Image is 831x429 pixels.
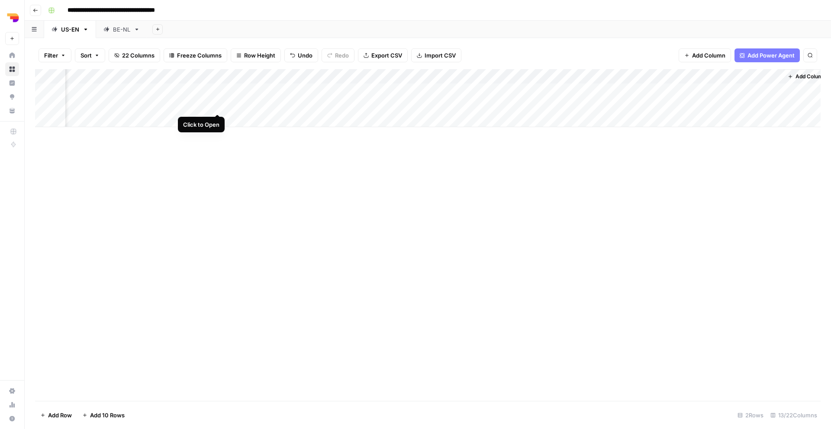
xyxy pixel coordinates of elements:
a: Opportunities [5,90,19,104]
div: 2 Rows [734,408,767,422]
button: Freeze Columns [164,48,227,62]
button: Add 10 Rows [77,408,130,422]
a: BE-NL [96,21,147,38]
div: Click to Open [183,120,219,129]
button: Filter [39,48,71,62]
button: Undo [284,48,318,62]
span: Sort [81,51,92,60]
button: Import CSV [411,48,461,62]
span: Add 10 Rows [90,411,125,419]
span: 22 Columns [122,51,155,60]
span: Add Column [692,51,725,60]
div: BE-NL [113,25,130,34]
span: Import CSV [425,51,456,60]
button: Add Power Agent [734,48,800,62]
span: Add Power Agent [747,51,795,60]
span: Undo [298,51,312,60]
span: Freeze Columns [177,51,222,60]
button: 22 Columns [109,48,160,62]
img: Depends Logo [5,10,21,26]
button: Workspace: Depends [5,7,19,29]
button: Help + Support [5,412,19,426]
span: Redo [335,51,349,60]
button: Add Row [35,408,77,422]
span: Row Height [244,51,275,60]
span: Add Column [796,73,826,80]
a: Your Data [5,104,19,118]
button: Redo [322,48,354,62]
button: Add Column [679,48,731,62]
button: Add Column [784,71,829,82]
div: US-EN [61,25,79,34]
a: Browse [5,62,19,76]
a: Usage [5,398,19,412]
a: US-EN [44,21,96,38]
button: Export CSV [358,48,408,62]
button: Sort [75,48,105,62]
div: 13/22 Columns [767,408,821,422]
a: Insights [5,76,19,90]
button: Row Height [231,48,281,62]
a: Home [5,48,19,62]
span: Export CSV [371,51,402,60]
a: Settings [5,384,19,398]
span: Filter [44,51,58,60]
span: Add Row [48,411,72,419]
